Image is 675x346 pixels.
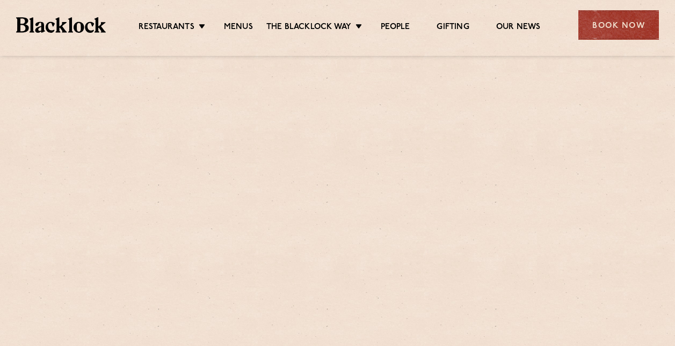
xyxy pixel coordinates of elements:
[139,22,194,34] a: Restaurants
[578,10,659,40] div: Book Now
[224,22,253,34] a: Menus
[381,22,410,34] a: People
[437,22,469,34] a: Gifting
[16,17,106,32] img: BL_Textured_Logo-footer-cropped.svg
[266,22,351,34] a: The Blacklock Way
[496,22,541,34] a: Our News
